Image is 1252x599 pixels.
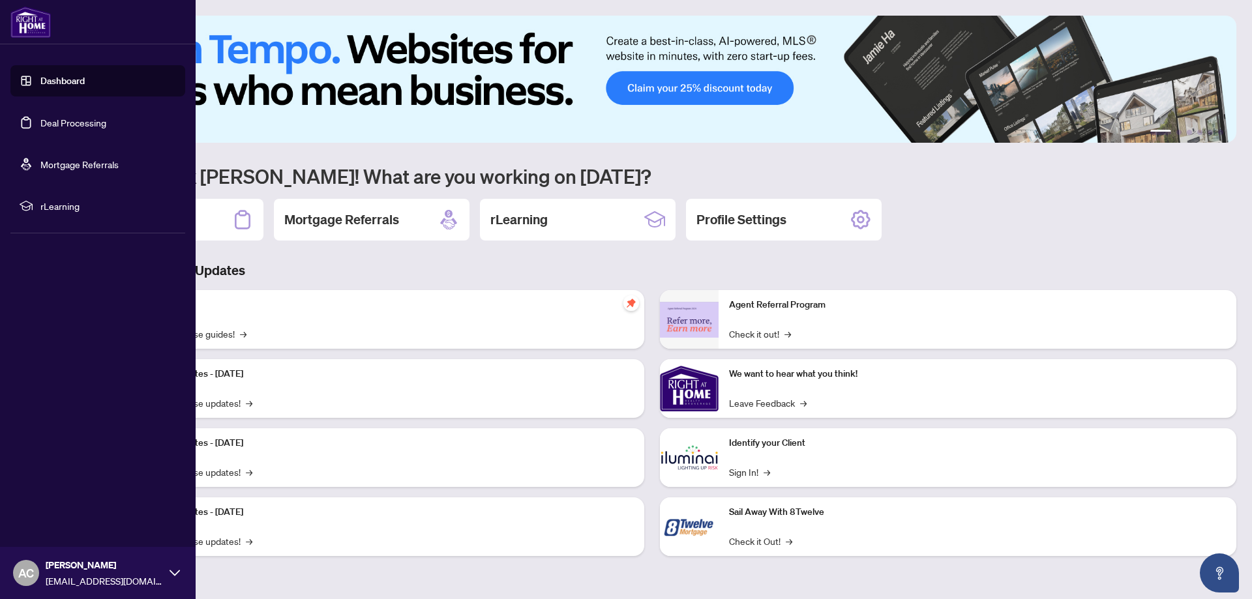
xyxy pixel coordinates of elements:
p: Platform Updates - [DATE] [137,367,634,381]
p: Self-Help [137,298,634,312]
h1: Welcome back [PERSON_NAME]! What are you working on [DATE]? [68,164,1236,188]
button: 2 [1176,130,1182,135]
button: 5 [1208,130,1213,135]
span: AC [18,564,34,582]
img: We want to hear what you think! [660,359,719,418]
button: 6 [1218,130,1223,135]
h2: rLearning [490,211,548,229]
a: Leave Feedback→ [729,396,807,410]
span: → [764,465,770,479]
button: 3 [1187,130,1192,135]
a: Dashboard [40,75,85,87]
span: → [246,534,252,548]
span: → [784,327,791,341]
span: [PERSON_NAME] [46,558,163,572]
button: 4 [1197,130,1202,135]
img: logo [10,7,51,38]
h3: Brokerage & Industry Updates [68,261,1236,280]
span: → [240,327,246,341]
img: Slide 0 [68,16,1236,143]
a: Check it Out!→ [729,534,792,548]
a: Sign In!→ [729,465,770,479]
p: Agent Referral Program [729,298,1226,312]
button: Open asap [1200,553,1239,592]
p: Platform Updates - [DATE] [137,436,634,450]
span: → [800,396,807,410]
span: → [246,396,252,410]
a: Mortgage Referrals [40,158,119,170]
p: Identify your Client [729,436,1226,450]
p: We want to hear what you think! [729,367,1226,381]
span: → [246,465,252,479]
img: Sail Away With 8Twelve [660,497,719,556]
span: → [786,534,792,548]
p: Sail Away With 8Twelve [729,505,1226,519]
button: 1 [1150,130,1171,135]
img: Identify your Client [660,428,719,487]
span: [EMAIL_ADDRESS][DOMAIN_NAME] [46,574,163,588]
h2: Profile Settings [696,211,786,229]
img: Agent Referral Program [660,302,719,338]
h2: Mortgage Referrals [284,211,399,229]
a: Deal Processing [40,117,106,128]
a: Check it out!→ [729,327,791,341]
span: rLearning [40,199,176,213]
span: pushpin [623,295,639,311]
p: Platform Updates - [DATE] [137,505,634,519]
